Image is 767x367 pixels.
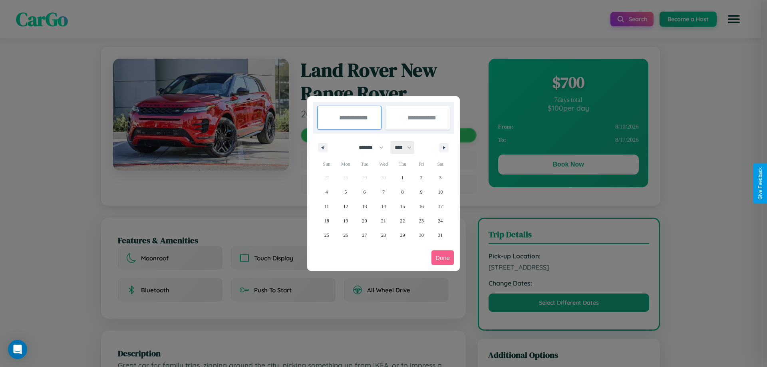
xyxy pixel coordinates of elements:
button: 14 [374,199,393,214]
span: Tue [355,158,374,171]
span: 6 [364,185,366,199]
button: 21 [374,214,393,228]
button: 13 [355,199,374,214]
span: 9 [420,185,423,199]
span: 30 [419,228,424,242]
span: 28 [381,228,386,242]
button: 31 [431,228,450,242]
span: 18 [324,214,329,228]
button: 17 [431,199,450,214]
button: 30 [412,228,431,242]
span: 17 [438,199,443,214]
span: 10 [438,185,443,199]
button: 1 [393,171,412,185]
button: 15 [393,199,412,214]
button: 22 [393,214,412,228]
button: 26 [336,228,355,242]
button: Done [431,250,454,265]
button: 7 [374,185,393,199]
span: 2 [420,171,423,185]
div: Give Feedback [757,167,763,200]
span: 26 [343,228,348,242]
span: 16 [419,199,424,214]
button: 29 [393,228,412,242]
button: 2 [412,171,431,185]
button: 8 [393,185,412,199]
button: 25 [317,228,336,242]
span: Wed [374,158,393,171]
button: 10 [431,185,450,199]
span: 8 [401,185,403,199]
button: 27 [355,228,374,242]
button: 19 [336,214,355,228]
span: 13 [362,199,367,214]
span: 4 [326,185,328,199]
span: 5 [344,185,347,199]
span: 7 [382,185,385,199]
button: 3 [431,171,450,185]
button: 16 [412,199,431,214]
div: Open Intercom Messenger [8,340,27,359]
span: 31 [438,228,443,242]
span: 15 [400,199,405,214]
span: 20 [362,214,367,228]
button: 5 [336,185,355,199]
span: 29 [400,228,405,242]
span: 25 [324,228,329,242]
span: 1 [401,171,403,185]
button: 24 [431,214,450,228]
button: 23 [412,214,431,228]
button: 9 [412,185,431,199]
span: Mon [336,158,355,171]
span: Thu [393,158,412,171]
button: 6 [355,185,374,199]
span: 3 [439,171,441,185]
span: Sat [431,158,450,171]
button: 12 [336,199,355,214]
button: 18 [317,214,336,228]
span: Fri [412,158,431,171]
span: 21 [381,214,386,228]
button: 20 [355,214,374,228]
span: 24 [438,214,443,228]
button: 28 [374,228,393,242]
span: Sun [317,158,336,171]
span: 19 [343,214,348,228]
span: 23 [419,214,424,228]
span: 12 [343,199,348,214]
button: 11 [317,199,336,214]
span: 22 [400,214,405,228]
span: 11 [324,199,329,214]
span: 14 [381,199,386,214]
span: 27 [362,228,367,242]
button: 4 [317,185,336,199]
